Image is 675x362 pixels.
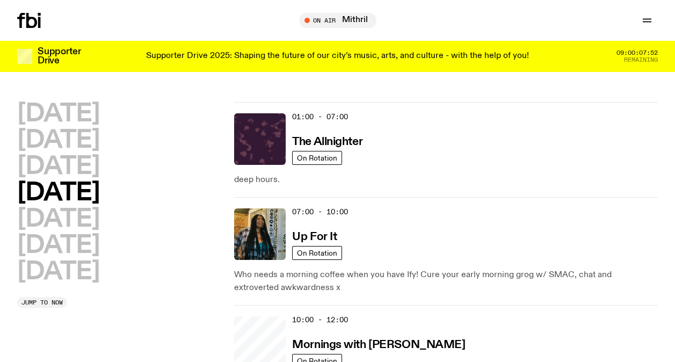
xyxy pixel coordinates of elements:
button: [DATE] [17,102,99,126]
p: deep hours. [234,173,658,186]
button: On AirMithril [299,13,376,28]
h3: Supporter Drive [38,47,81,66]
button: [DATE] [17,155,99,179]
img: Ify - a Brown Skin girl with black braided twists, looking up to the side with her tongue stickin... [234,208,286,260]
button: Jump to now [17,297,67,308]
p: Who needs a morning coffee when you have Ify! Cure your early morning grog w/ SMAC, chat and extr... [234,269,658,294]
a: Up For It [292,229,337,243]
button: [DATE] [17,181,99,205]
span: 07:00 - 10:00 [292,207,348,217]
a: On Rotation [292,246,342,260]
p: Supporter Drive 2025: Shaping the future of our city’s music, arts, and culture - with the help o... [146,52,529,61]
span: 10:00 - 12:00 [292,315,348,325]
button: [DATE] [17,207,99,231]
button: [DATE] [17,234,99,258]
h3: Up For It [292,231,337,243]
span: 09:00:07:52 [616,50,658,56]
a: On Rotation [292,151,342,165]
span: Jump to now [21,300,63,306]
button: [DATE] [17,260,99,284]
span: On Rotation [297,249,337,257]
h3: The Allnighter [292,136,362,148]
h3: Mornings with [PERSON_NAME] [292,339,465,351]
span: Remaining [624,57,658,63]
a: Mornings with [PERSON_NAME] [292,337,465,351]
span: 01:00 - 07:00 [292,112,348,122]
button: [DATE] [17,128,99,153]
span: On Rotation [297,154,337,162]
a: The Allnighter [292,134,362,148]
